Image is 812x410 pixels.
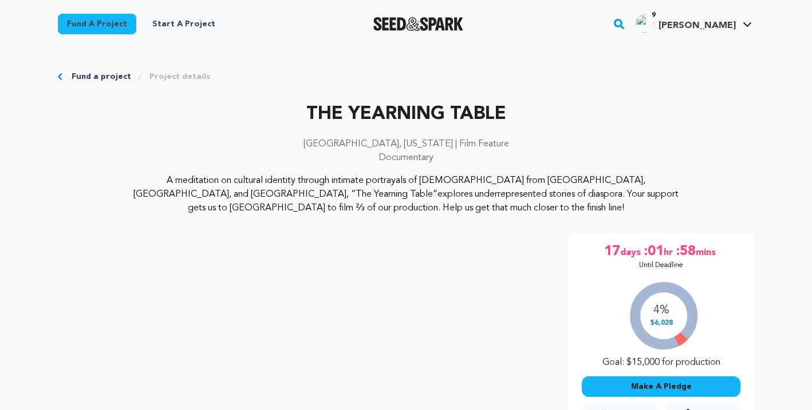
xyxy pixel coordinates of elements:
p: Documentary [58,151,754,165]
img: ACg8ocJt02mzthHgcHExvfeFuB1TdnKaciYqFUS0kAMCKrmk8Lw-Ug=s96-c [636,14,654,33]
a: Project details [149,71,210,82]
img: Seed&Spark Logo Dark Mode [373,17,463,31]
a: Fund a project [58,14,136,34]
a: Cho S.'s Profile [633,12,754,33]
span: days [620,242,643,261]
p: THE YEARNING TABLE [58,101,754,128]
a: Start a project [143,14,224,34]
a: Fund a project [72,71,131,82]
span: hr [664,242,675,261]
p: [GEOGRAPHIC_DATA], [US_STATE] | Film Feature [58,137,754,151]
span: 9 [647,10,660,21]
span: :58 [675,242,696,261]
a: Seed&Spark Homepage [373,17,463,31]
button: Make A Pledge [582,376,740,397]
p: Until Deadline [639,261,683,270]
span: Cho S.'s Profile [633,12,754,36]
span: [PERSON_NAME] [659,21,736,30]
p: A meditation on cultural identity through intimate portrayals of [DEMOGRAPHIC_DATA] from [GEOGRAP... [128,174,685,215]
span: 17 [604,242,620,261]
div: Breadcrumb [58,71,754,82]
span: mins [696,242,718,261]
div: Cho S.'s Profile [636,14,736,33]
span: :01 [643,242,664,261]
